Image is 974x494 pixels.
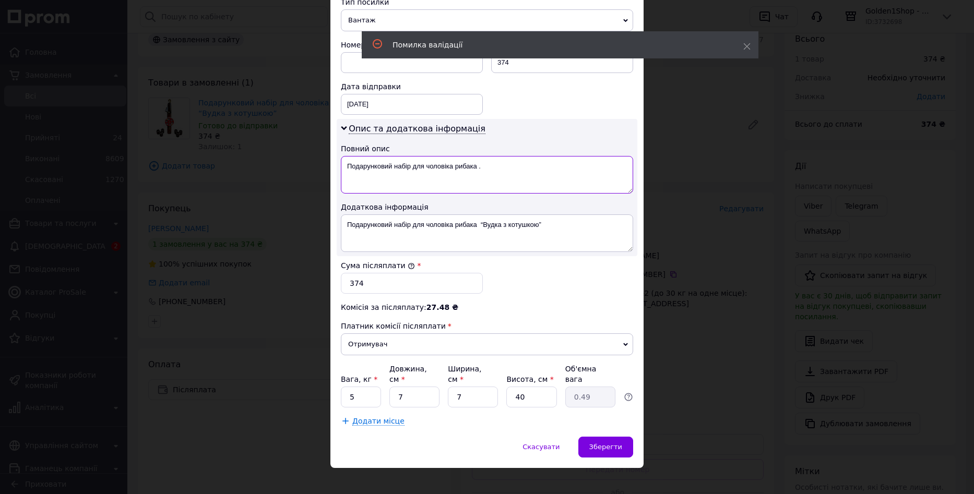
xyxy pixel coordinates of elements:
[448,365,481,383] label: Ширина, см
[341,9,633,31] span: Вантаж
[341,261,415,270] label: Сума післяплати
[565,364,615,384] div: Об'ємна вага
[341,302,633,312] div: Комісія за післяплату:
[341,81,483,92] div: Дата відправки
[341,214,633,252] textarea: Подарунковий набір для чоловіка рибака “Вудка з котушкою”
[341,202,633,212] div: Додаткова інформація
[506,375,553,383] label: Висота, см
[341,156,633,194] textarea: Подарунковий набір для чоловіка рибака .
[352,417,405,426] span: Додати місце
[393,40,717,50] div: Помилка валідації
[341,333,633,355] span: Отримувач
[341,375,377,383] label: Вага, кг
[426,303,458,311] span: 27.48 ₴
[522,443,560,451] span: Скасувати
[341,143,633,154] div: Повний опис
[349,124,485,134] span: Опис та додаткова інформація
[389,365,427,383] label: Довжина, см
[589,443,622,451] span: Зберегти
[341,322,446,330] span: Платник комісії післяплати
[341,40,483,50] div: Номер упаковки (не обов'язково)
